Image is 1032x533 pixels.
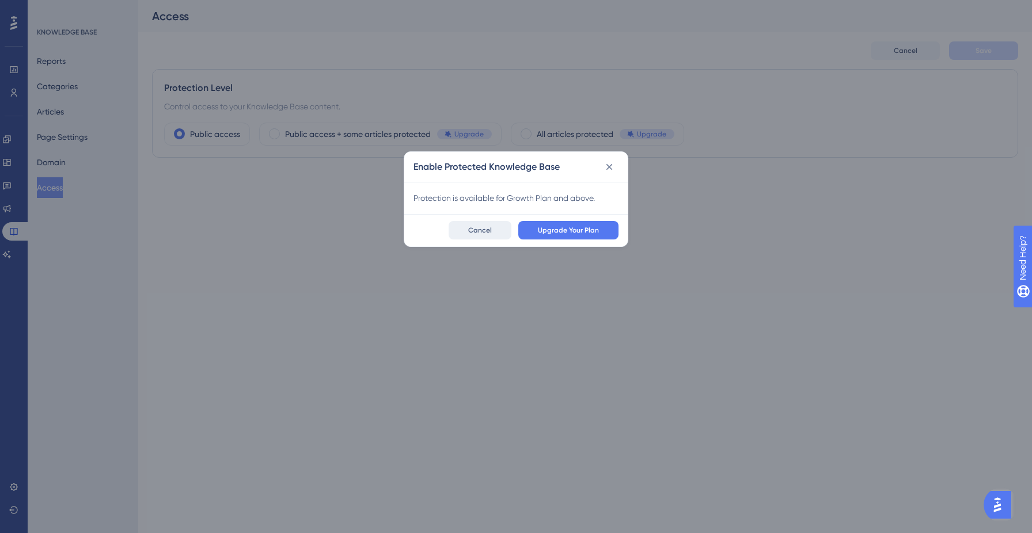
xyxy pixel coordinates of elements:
span: Need Help? [27,3,72,17]
iframe: UserGuiding AI Assistant Launcher [984,488,1018,522]
span: Cancel [468,226,492,235]
div: Protection is available for Growth Plan and above. [413,191,619,205]
h2: Enable Protected Knowledge Base [413,160,560,174]
span: Upgrade Your Plan [538,226,599,235]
